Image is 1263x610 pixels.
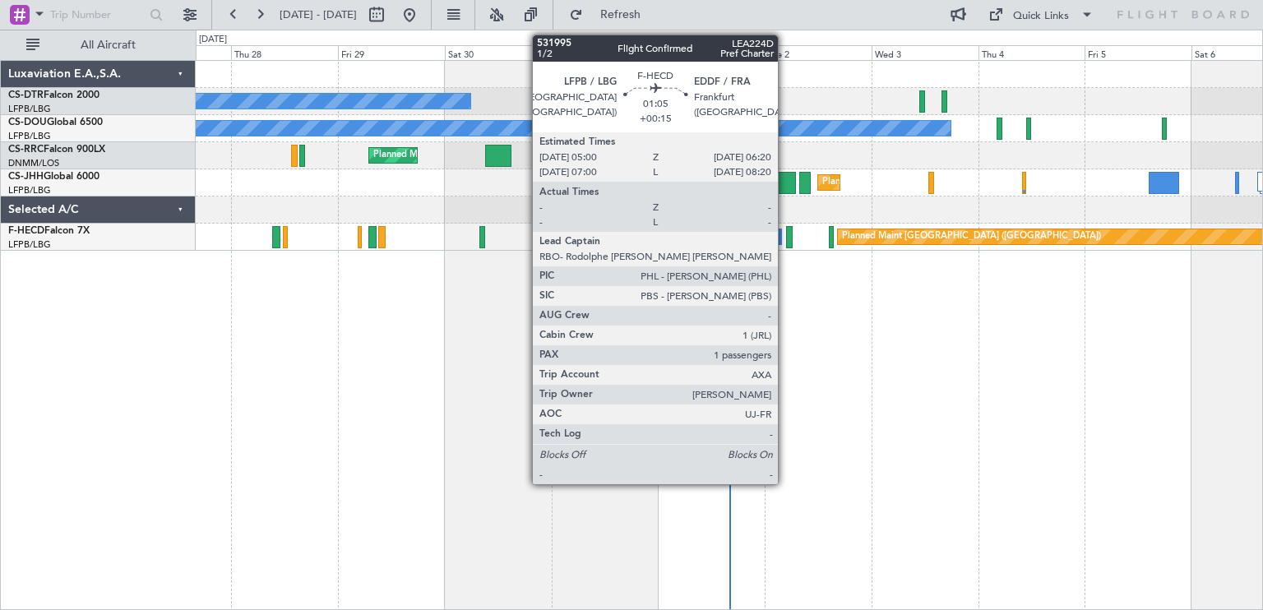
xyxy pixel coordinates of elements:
[18,32,178,58] button: All Aircraft
[978,45,1085,60] div: Thu 4
[199,33,227,47] div: [DATE]
[8,226,90,236] a: F-HECDFalcon 7X
[8,145,105,155] a: CS-RRCFalcon 900LX
[872,45,978,60] div: Wed 3
[8,172,99,182] a: CS-JHHGlobal 6000
[8,226,44,236] span: F-HECD
[586,9,655,21] span: Refresh
[8,145,44,155] span: CS-RRC
[338,45,445,60] div: Fri 29
[8,90,44,100] span: CS-DTR
[8,90,99,100] a: CS-DTRFalcon 2000
[8,184,51,196] a: LFPB/LBG
[980,2,1102,28] button: Quick Links
[8,103,51,115] a: LFPB/LBG
[373,143,632,168] div: Planned Maint [GEOGRAPHIC_DATA] ([GEOGRAPHIC_DATA])
[658,45,765,60] div: Mon 1
[8,130,51,142] a: LFPB/LBG
[231,45,338,60] div: Thu 28
[8,172,44,182] span: CS-JHH
[1013,8,1069,25] div: Quick Links
[765,45,872,60] div: Tue 2
[627,224,664,249] div: No Crew
[660,33,688,47] div: [DATE]
[280,7,357,22] span: [DATE] - [DATE]
[445,45,552,60] div: Sat 30
[43,39,173,51] span: All Aircraft
[8,157,59,169] a: DNMM/LOS
[8,118,47,127] span: CS-DOU
[50,2,145,27] input: Trip Number
[842,224,1101,249] div: Planned Maint [GEOGRAPHIC_DATA] ([GEOGRAPHIC_DATA])
[1085,45,1191,60] div: Fri 5
[552,45,659,60] div: Sun 31
[8,238,51,251] a: LFPB/LBG
[562,2,660,28] button: Refresh
[822,170,1081,195] div: Planned Maint [GEOGRAPHIC_DATA] ([GEOGRAPHIC_DATA])
[8,118,103,127] a: CS-DOUGlobal 6500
